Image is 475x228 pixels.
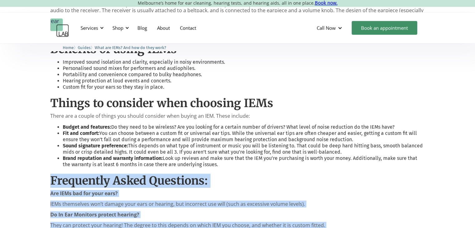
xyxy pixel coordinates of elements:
[50,174,425,187] h2: Frequently Asked Questions:
[63,78,425,84] li: Hearing protection at loud events and concerts.
[78,44,91,50] a: Guides
[63,45,74,50] span: Home
[63,155,425,168] li: Look up reviews and make sure that the IEM you’re purchasing is worth your money. Additionally, m...
[112,25,123,31] div: Shop
[77,18,106,37] div: Services
[63,124,111,130] strong: Budget and features:
[152,19,175,37] a: About
[81,25,98,31] div: Services
[50,97,425,110] h2: Things to consider when choosing IEMs
[63,155,163,161] strong: Brand reputation and warranty information:
[50,211,139,218] strong: Do In Ear Monitors protect hearing?
[50,42,425,56] h2: Benefits of using IEMs
[63,59,425,65] li: Improved sound isolation and clarity, especially in noisy environments.
[109,18,131,37] div: Shop
[63,84,425,90] li: Custom fit for your ears so they stay in place.
[50,113,425,119] p: There are a couple of things you should consider when buying an IEM. These include:
[312,18,349,37] div: Call Now
[95,45,166,50] span: What are IEMs? And how do they work?
[50,190,118,197] strong: Are IEMs bad for your ears?
[63,143,128,149] strong: Sound signature preference:
[63,44,74,50] a: Home
[352,21,417,35] a: Book an appointment
[63,44,78,51] li: 〉
[175,19,201,37] a: Contact
[63,124,425,130] li: Do they need to be wireless? Are you looking for a certain number of drivers? What level of noise...
[95,44,166,50] a: What are IEMs? And how do they work?
[50,201,425,207] p: IEMs themselves won’t damage your ears or hearing, but incorrect use will (such as excessive volu...
[78,45,91,50] span: Guides
[317,25,336,31] div: Call Now
[50,191,425,196] p: ‍
[132,19,152,37] a: Blog
[63,72,425,78] li: Portability and convenience compared to bulky headphones.
[50,18,69,37] a: home
[63,65,425,72] li: Personalised sound mixes for performers and audiophiles.
[63,130,425,143] li: You can choose between a custom fit or universal ear tips. While the universal ear tips are often...
[63,130,99,136] strong: Fit and comfort:
[78,44,95,51] li: 〉
[63,143,425,155] li: This depends on what type of instrument or music you will be listening to. That could be deep har...
[50,2,425,20] p: In Ear Monitors consist of three parts: the transmitter, the receiver, and a pair of earphones. T...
